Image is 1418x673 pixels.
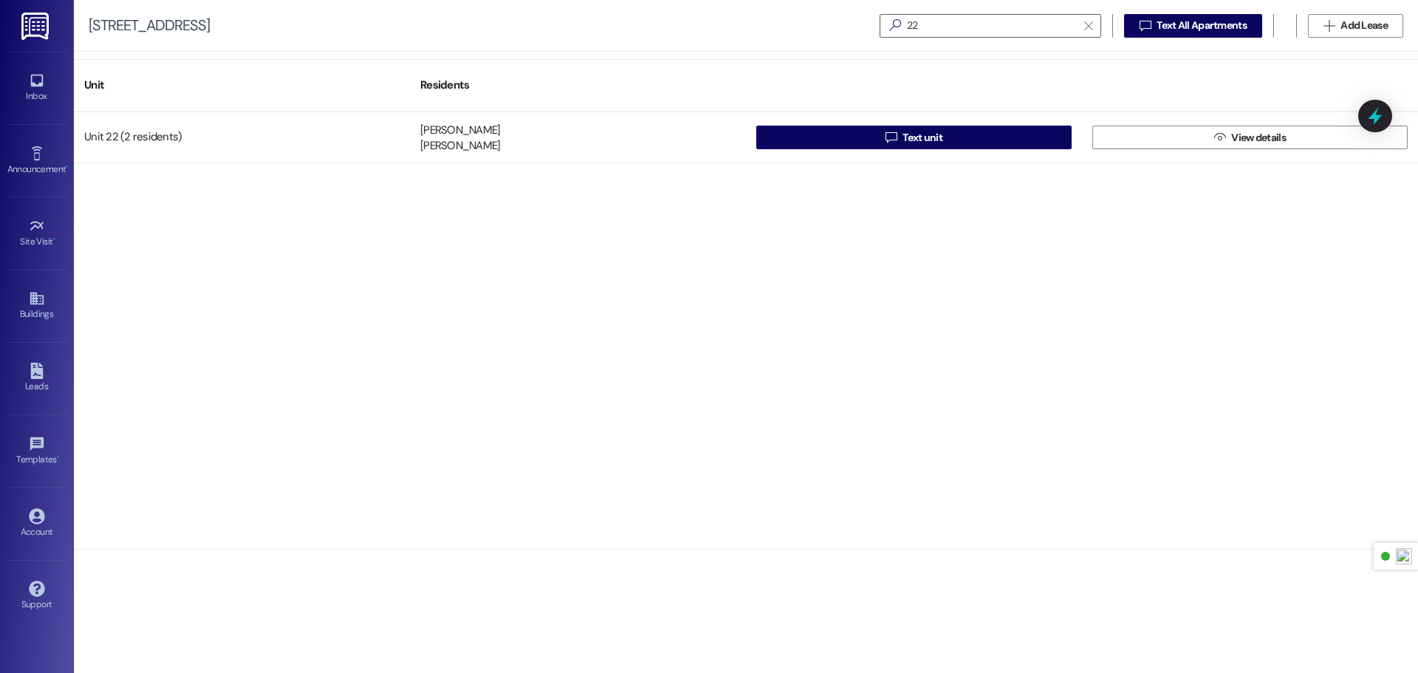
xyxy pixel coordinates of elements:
[1084,20,1092,32] i: 
[7,68,66,108] a: Inbox
[883,18,907,33] i: 
[7,358,66,398] a: Leads
[1140,20,1151,32] i: 
[57,452,59,462] span: •
[7,286,66,326] a: Buildings
[7,576,66,616] a: Support
[1340,18,1388,33] span: Add Lease
[89,18,210,33] div: [STREET_ADDRESS]
[1323,20,1335,32] i: 
[1157,18,1247,33] span: Text All Apartments
[7,431,66,471] a: Templates •
[756,126,1072,149] button: Text unit
[886,131,897,143] i: 
[1092,126,1408,149] button: View details
[74,67,410,103] div: Unit
[7,213,66,253] a: Site Visit •
[410,67,746,103] div: Residents
[74,123,410,152] div: Unit 22 (2 residents)
[1308,14,1403,38] button: Add Lease
[420,139,500,154] div: [PERSON_NAME]
[1231,130,1286,146] span: View details
[1077,15,1100,37] button: Clear text
[907,16,1077,36] input: Search by resident name or unit number
[902,130,942,146] span: Text unit
[66,162,68,172] span: •
[1124,14,1262,38] button: Text All Apartments
[7,504,66,544] a: Account
[21,13,52,40] img: ResiDesk Logo
[1214,131,1225,143] i: 
[420,123,500,138] div: [PERSON_NAME]
[53,234,55,245] span: •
